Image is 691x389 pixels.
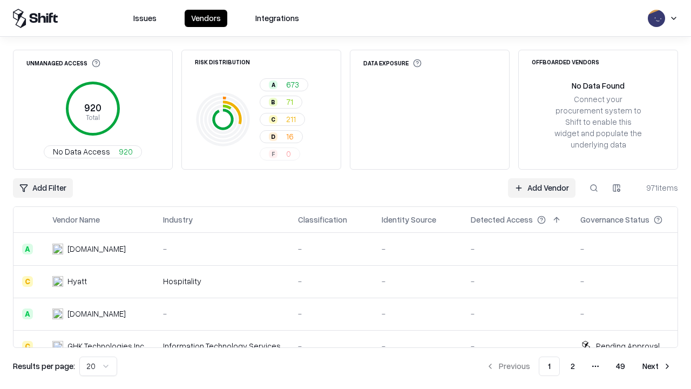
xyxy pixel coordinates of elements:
[22,341,33,352] div: C
[269,132,277,141] div: D
[580,276,680,287] div: -
[607,357,634,376] button: 49
[471,214,533,225] div: Detected Access
[286,96,293,108] span: 71
[298,276,364,287] div: -
[163,308,281,319] div: -
[286,79,299,90] span: 673
[286,131,294,142] span: 16
[163,214,193,225] div: Industry
[52,308,63,319] img: primesec.co.il
[84,102,101,113] tspan: 920
[67,243,126,254] div: [DOMAIN_NAME]
[119,146,133,157] span: 920
[163,340,281,352] div: Information Technology Services
[67,340,146,352] div: GHK Technologies Inc.
[471,276,563,287] div: -
[553,93,643,151] div: Connect your procurement system to Shift to enable this widget and populate the underlying data
[67,276,87,287] div: Hyatt
[249,10,306,27] button: Integrations
[260,78,308,91] button: A673
[363,59,422,68] div: Data Exposure
[269,98,277,106] div: B
[298,243,364,254] div: -
[298,340,364,352] div: -
[635,182,678,193] div: 971 items
[13,360,75,372] p: Results per page:
[382,276,453,287] div: -
[508,178,575,198] a: Add Vendor
[22,244,33,254] div: A
[260,96,302,109] button: B71
[539,357,560,376] button: 1
[269,115,277,124] div: C
[562,357,584,376] button: 2
[185,10,227,27] button: Vendors
[532,59,599,65] div: Offboarded Vendors
[260,130,303,143] button: D16
[44,145,142,158] button: No Data Access920
[22,308,33,319] div: A
[580,243,680,254] div: -
[471,308,563,319] div: -
[53,146,110,157] span: No Data Access
[52,276,63,287] img: Hyatt
[596,340,660,352] div: Pending Approval
[127,10,163,27] button: Issues
[580,214,649,225] div: Governance Status
[163,243,281,254] div: -
[382,214,436,225] div: Identity Source
[572,80,625,91] div: No Data Found
[52,341,63,352] img: GHK Technologies Inc.
[382,243,453,254] div: -
[479,357,678,376] nav: pagination
[22,276,33,287] div: C
[382,308,453,319] div: -
[26,59,100,68] div: Unmanaged Access
[471,340,563,352] div: -
[260,113,305,126] button: C211
[86,113,100,122] tspan: Total
[580,308,680,319] div: -
[52,214,100,225] div: Vendor Name
[636,357,678,376] button: Next
[195,59,250,65] div: Risk Distribution
[67,308,126,319] div: [DOMAIN_NAME]
[298,214,347,225] div: Classification
[52,244,63,254] img: intrado.com
[471,243,563,254] div: -
[163,276,281,287] div: Hospitality
[298,308,364,319] div: -
[382,340,453,352] div: -
[286,113,296,125] span: 211
[269,81,277,89] div: A
[13,178,73,198] button: Add Filter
